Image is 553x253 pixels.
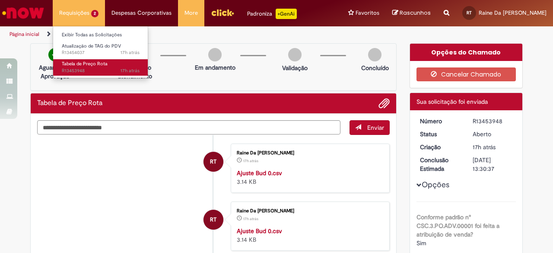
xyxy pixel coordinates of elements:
[243,216,258,221] time: 27/08/2025 17:30:06
[121,67,140,74] time: 27/08/2025 17:30:35
[413,143,467,151] dt: Criação
[203,152,223,172] div: Raine Da Luz Nogueira De Toledo
[361,64,389,72] p: Concluído
[10,31,39,38] a: Página inicial
[210,209,216,230] span: RT
[416,67,516,81] button: Cancelar Chamado
[53,30,148,40] a: Exibir Todas as Solicitações
[410,44,523,61] div: Opções do Chamado
[62,61,108,67] span: Tabela de Preço Rota
[467,10,472,16] span: RT
[91,10,99,17] span: 2
[473,156,513,173] div: [DATE] 13:30:37
[237,151,381,156] div: Raine Da [PERSON_NAME]
[37,99,102,107] h2: Tabela de Preço Rota Histórico de tíquete
[37,120,340,135] textarea: Digite sua mensagem aqui...
[62,49,140,56] span: R13454037
[413,117,467,125] dt: Número
[413,130,467,138] dt: Status
[237,227,282,235] a: Ajuste Bud 0.csv
[237,227,381,244] div: 3.14 KB
[479,9,547,16] span: Raine Da [PERSON_NAME]
[282,64,308,72] p: Validação
[53,59,148,75] a: Aberto R13453948 : Tabela de Preço Rota
[53,42,148,58] a: Aberto R13454037 : Atualização de TAG do PDV
[237,208,381,214] div: Raine Da [PERSON_NAME]
[121,67,140,74] span: 17h atrás
[350,120,390,135] button: Enviar
[237,169,282,177] a: Ajuste Bud 0.csv
[276,9,297,19] p: +GenAi
[356,9,379,17] span: Favoritos
[195,63,235,72] p: Em andamento
[416,213,499,238] b: Conforme padrão n° CSC.3.PO.ADV.00001 foi feita a atribuição de venda?
[473,143,496,151] span: 17h atrás
[473,117,513,125] div: R13453948
[210,151,216,172] span: RT
[6,26,362,42] ul: Trilhas de página
[473,130,513,138] div: Aberto
[416,98,488,106] span: Sua solicitação foi enviada
[473,143,496,151] time: 27/08/2025 17:30:34
[59,9,89,17] span: Requisições
[34,63,76,80] p: Aguardando Aprovação
[184,9,198,17] span: More
[288,48,302,61] img: img-circle-grey.png
[392,9,431,17] a: Rascunhos
[378,98,390,109] button: Adicionar anexos
[53,26,148,78] ul: Requisições
[237,169,381,186] div: 3.14 KB
[400,9,431,17] span: Rascunhos
[121,49,140,56] time: 27/08/2025 17:47:47
[203,210,223,230] div: Raine Da Luz Nogueira De Toledo
[416,239,426,247] span: Sim
[243,158,258,163] span: 17h atrás
[368,48,381,61] img: img-circle-grey.png
[121,49,140,56] span: 17h atrás
[367,124,384,131] span: Enviar
[243,216,258,221] span: 17h atrás
[62,67,140,74] span: R13453948
[243,158,258,163] time: 27/08/2025 17:30:32
[48,48,62,61] img: check-circle-green.png
[473,143,513,151] div: 27/08/2025 17:30:34
[208,48,222,61] img: img-circle-grey.png
[413,156,467,173] dt: Conclusão Estimada
[1,4,45,22] img: ServiceNow
[247,9,297,19] div: Padroniza
[62,43,121,49] span: Atualização de TAG do PDV
[111,9,172,17] span: Despesas Corporativas
[211,6,234,19] img: click_logo_yellow_360x200.png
